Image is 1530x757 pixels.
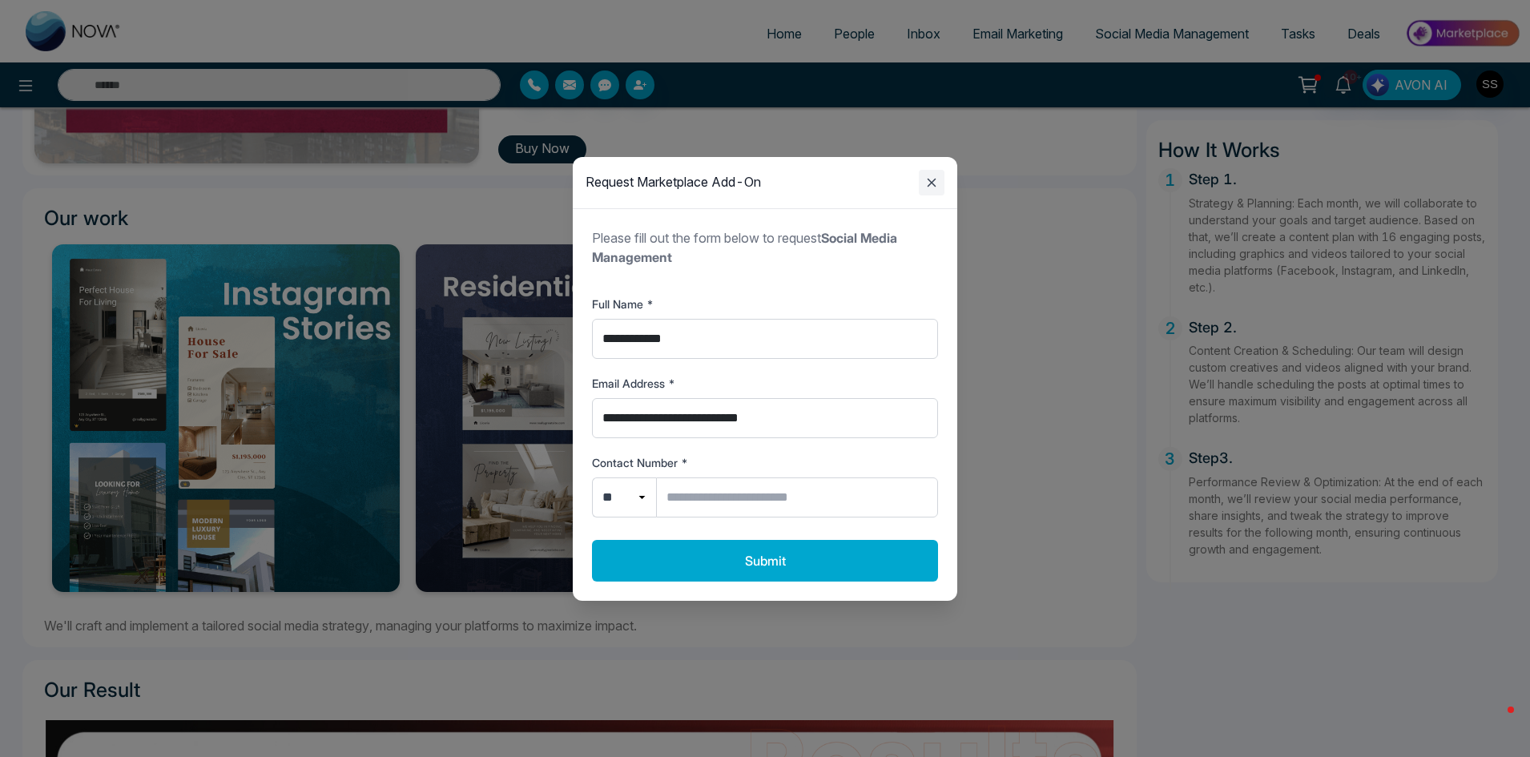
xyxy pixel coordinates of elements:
p: Please fill out the form below to request [592,228,938,267]
label: Email Address * [592,375,938,392]
label: Contact Number * [592,454,938,471]
label: Full Name * [592,296,938,312]
iframe: Intercom live chat [1476,703,1514,741]
button: Submit [592,540,938,582]
h2: Request Marketplace Add-On [586,175,761,190]
button: Close modal [919,170,944,195]
strong: Social Media Management [592,230,897,265]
